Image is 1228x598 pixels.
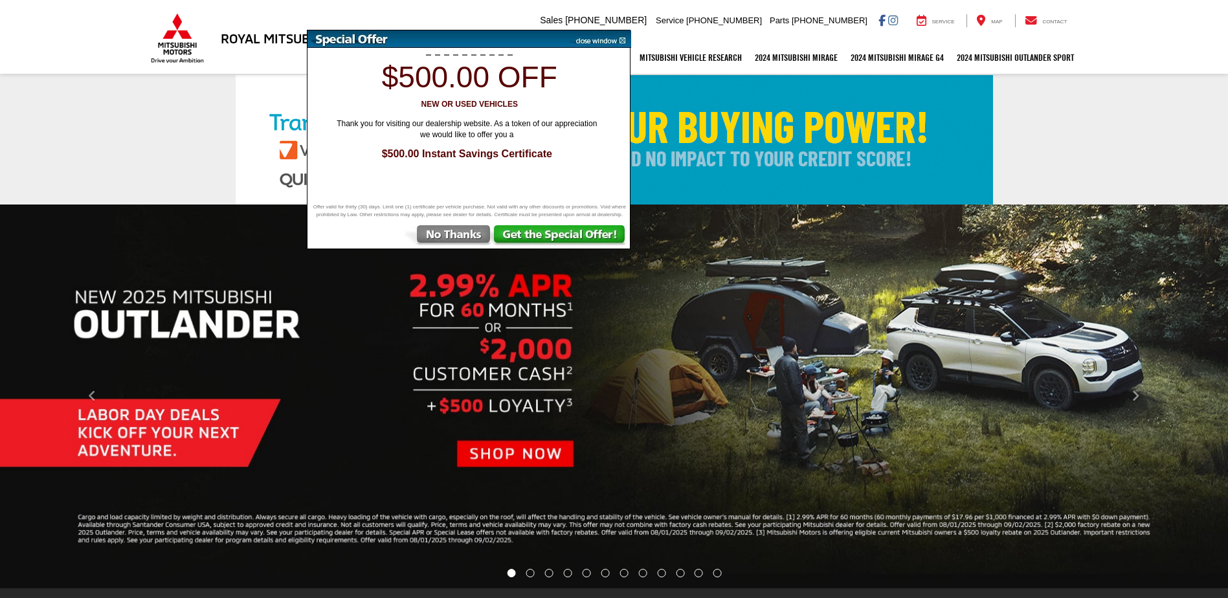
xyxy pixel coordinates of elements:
li: Go to slide number 9. [657,569,665,577]
span: Service [932,19,955,25]
h1: $500.00 off [315,61,624,94]
li: Go to slide number 10. [676,569,684,577]
span: [PHONE_NUMBER] [792,16,867,25]
li: Go to slide number 12. [713,569,722,577]
span: [PHONE_NUMBER] [565,15,647,25]
a: Map [966,14,1012,27]
li: Go to slide number 8. [638,569,647,577]
a: 2024 Mitsubishi Mirage G4 [844,41,950,74]
a: Instagram: Click to visit our Instagram page [888,15,898,25]
a: Service [907,14,965,27]
a: 2024 Mitsubishi Outlander SPORT [950,41,1080,74]
a: Contact [1015,14,1077,27]
li: Go to slide number 7. [620,569,628,577]
img: No Thanks, Continue to Website [403,225,493,249]
span: Service [656,16,684,25]
li: Go to slide number 11. [695,569,703,577]
li: Go to slide number 1. [507,569,515,577]
img: Special Offer [307,30,566,48]
li: Go to slide number 3. [545,569,553,577]
li: Go to slide number 2. [526,569,535,577]
img: Mitsubishi [148,13,207,63]
span: Contact [1042,19,1067,25]
li: Go to slide number 4. [564,569,572,577]
li: Go to slide number 5. [583,569,591,577]
a: 2024 Mitsubishi Mirage [748,41,844,74]
span: Parts [770,16,789,25]
h3: New or Used Vehicles [315,100,624,109]
span: Sales [540,15,563,25]
img: Get the Special Offer [493,225,630,249]
span: $500.00 Instant Savings Certificate [321,147,612,162]
img: Check Your Buying Power [236,75,993,205]
h3: Royal Mitsubishi [221,31,334,45]
button: Click to view next picture. [1044,230,1228,562]
span: Thank you for visiting our dealership website. As a token of our appreciation we would like to of... [328,118,606,140]
a: Mitsubishi Vehicle Research [633,41,748,74]
li: Go to slide number 6. [601,569,610,577]
a: Facebook: Click to visit our Facebook page [878,15,886,25]
span: Map [991,19,1002,25]
img: close window [566,30,631,48]
span: [PHONE_NUMBER] [686,16,762,25]
span: Offer valid for thirty (30) days. Limit one (1) certificate per vehicle purchase. Not valid with ... [311,203,628,219]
